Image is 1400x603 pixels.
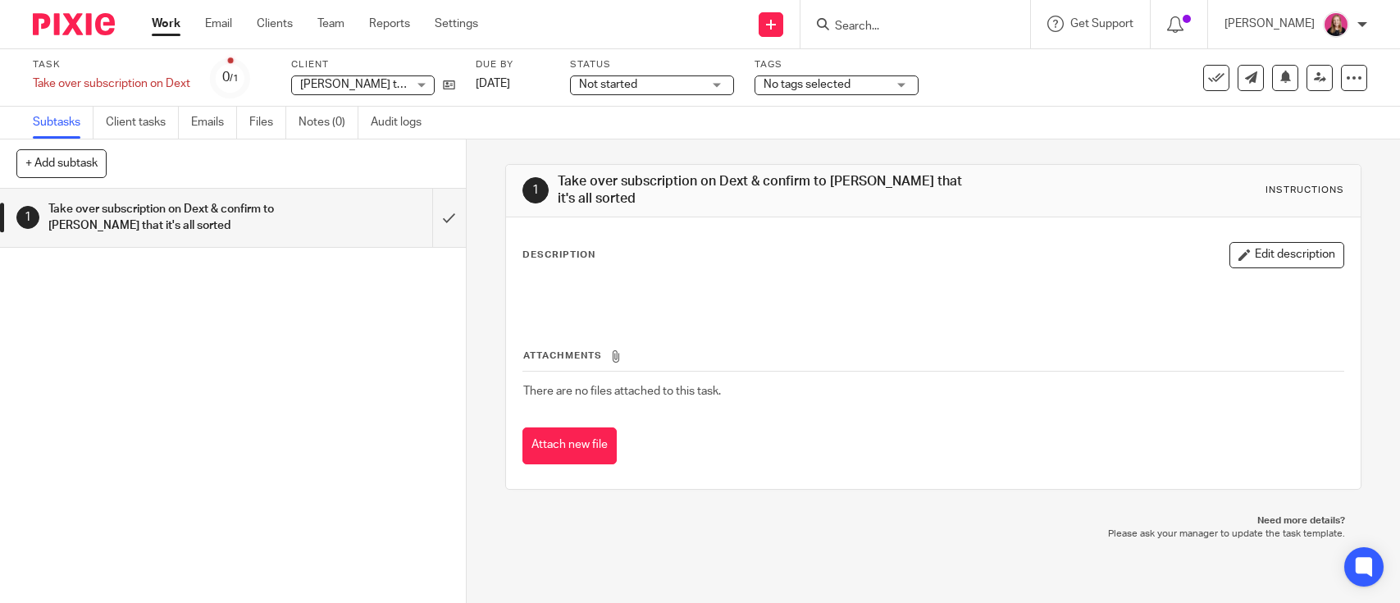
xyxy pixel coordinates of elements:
a: Client tasks [106,107,179,139]
span: Not started [579,79,637,90]
a: Audit logs [371,107,434,139]
input: Search [833,20,981,34]
small: /1 [230,74,239,83]
div: Take over subscription on Dext [33,75,190,92]
button: Edit description [1229,242,1344,268]
span: Attachments [523,351,602,360]
p: Need more details? [522,514,1344,528]
h1: Take over subscription on Dext & confirm to [PERSON_NAME] that it's all sorted [558,173,969,208]
div: 0 [222,68,239,87]
a: Clients [257,16,293,32]
a: Team [317,16,344,32]
h1: Take over subscription on Dext & confirm to [PERSON_NAME] that it's all sorted [48,197,294,239]
label: Status [570,58,734,71]
div: 1 [522,177,549,203]
label: Task [33,58,190,71]
button: Attach new file [522,427,617,464]
a: Emails [191,107,237,139]
span: No tags selected [764,79,850,90]
a: Settings [435,16,478,32]
label: Tags [755,58,919,71]
img: Pixie [33,13,115,35]
span: There are no files attached to this task. [523,386,721,397]
a: Email [205,16,232,32]
a: Reports [369,16,410,32]
span: [DATE] [476,78,510,89]
p: Please ask your manager to update the task template. [522,528,1344,541]
label: Due by [476,58,550,71]
button: + Add subtask [16,149,107,177]
span: Get Support [1070,18,1133,30]
a: Notes (0) [299,107,358,139]
a: Subtasks [33,107,93,139]
div: 1 [16,206,39,229]
img: Team%20headshots.png [1323,11,1349,38]
a: Files [249,107,286,139]
p: [PERSON_NAME] [1224,16,1315,32]
a: Work [152,16,180,32]
label: Client [291,58,455,71]
span: [PERSON_NAME] ta/s STUDIO EMN [300,79,483,90]
div: Instructions [1265,184,1344,197]
p: Description [522,249,595,262]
